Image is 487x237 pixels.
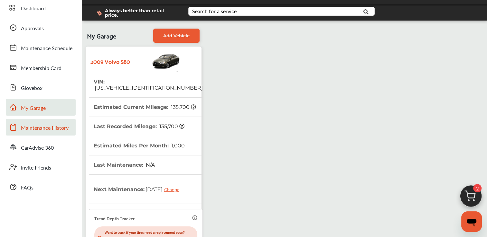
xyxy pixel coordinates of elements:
[6,79,76,96] a: Glovebox
[94,215,135,222] p: Tread Depth Tracker
[94,72,203,97] th: VIN :
[473,184,482,192] span: 2
[164,187,183,192] div: Change
[94,175,184,204] th: Next Maintenance :
[163,33,190,38] span: Add Vehicle
[21,144,54,152] span: CarAdvise 360
[94,98,196,117] th: Estimated Current Mileage :
[6,179,76,195] a: FAQs
[6,139,76,155] a: CarAdvise 360
[94,117,184,136] th: Last Recorded Mileage :
[94,155,155,174] th: Last Maintenance :
[21,24,44,33] span: Approvals
[145,181,184,197] span: [DATE]
[455,182,486,213] img: cart_icon.3d0951e8.svg
[21,44,72,53] span: Maintenance Schedule
[6,119,76,136] a: Maintenance History
[105,8,178,17] span: Always better than retail price.
[21,164,51,172] span: Invite Friends
[6,159,76,175] a: Invite Friends
[21,4,46,13] span: Dashboard
[21,104,46,112] span: My Garage
[6,19,76,36] a: Approvals
[105,229,195,235] p: Want to track if your tires need a replacement soon?
[6,99,76,116] a: My Garage
[94,136,185,155] th: Estimated Miles Per Month :
[21,184,33,192] span: FAQs
[145,162,155,168] span: N/A
[94,85,203,91] span: [US_VEHICLE_IDENTIFICATION_NUMBER]
[170,104,196,110] span: 135,700
[6,39,76,56] a: Maintenance Schedule
[97,10,102,16] img: dollor_label_vector.a70140d1.svg
[6,59,76,76] a: Membership Card
[170,143,185,149] span: 1,000
[158,123,184,129] span: 135,700
[130,50,181,72] img: Vehicle
[192,9,237,14] div: Search for a service
[461,211,482,232] iframe: Button to launch messaging window
[90,56,130,66] strong: 2009 Volvo S80
[21,124,69,132] span: Maintenance History
[21,84,42,92] span: Glovebox
[21,64,61,73] span: Membership Card
[87,29,116,43] span: My Garage
[153,29,200,43] a: Add Vehicle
